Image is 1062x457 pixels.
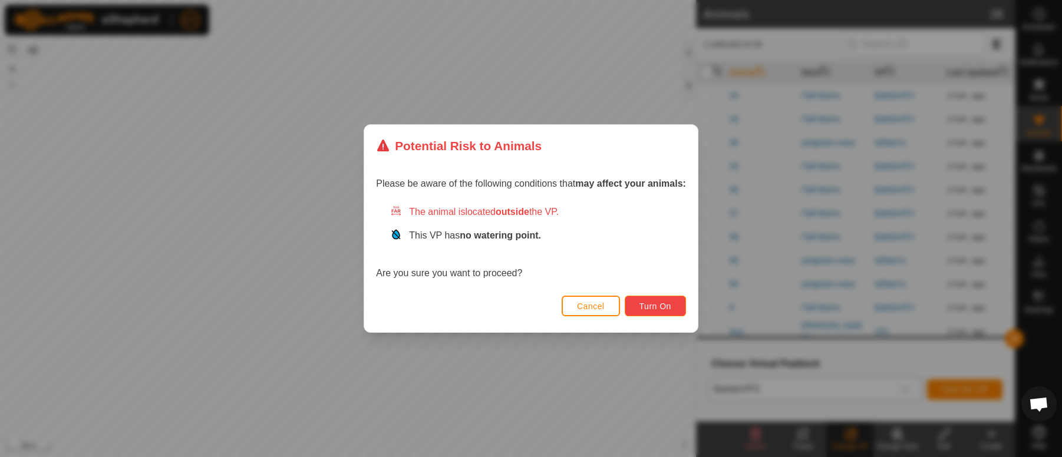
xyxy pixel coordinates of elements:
span: Cancel [577,302,605,311]
div: Potential Risk to Animals [376,137,542,155]
button: Cancel [562,296,620,316]
span: Turn On [639,302,671,311]
button: Turn On [625,296,686,316]
div: Open chat [1021,386,1057,422]
strong: may affect your animals: [575,178,686,188]
span: Please be aware of the following conditions that [376,178,686,188]
div: The animal is [390,205,686,219]
strong: no watering point. [460,230,541,240]
strong: outside [496,207,529,217]
span: located the VP. [465,207,559,217]
div: Are you sure you want to proceed? [376,205,686,280]
span: This VP has [409,230,541,240]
